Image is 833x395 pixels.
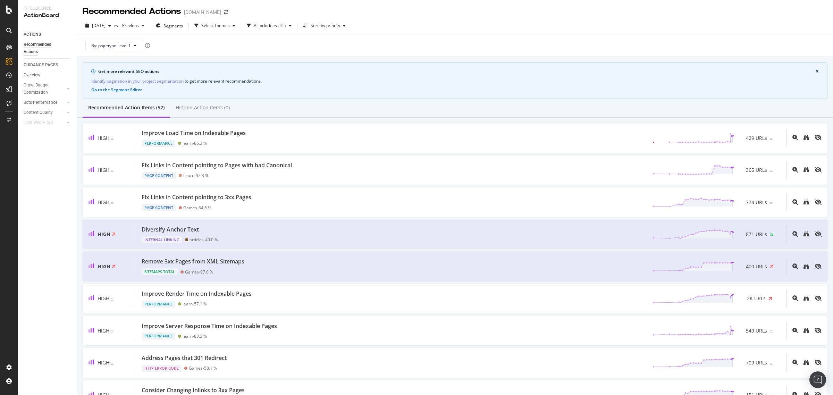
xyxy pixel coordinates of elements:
span: 549 URLs [746,327,767,334]
img: Equal [770,138,773,140]
span: High [98,167,109,173]
div: ( 45 ) [278,24,286,28]
div: Hidden Action Items (0) [176,104,230,111]
span: 774 URLs [746,199,767,206]
div: magnifying-glass-plus [792,135,798,140]
div: Fix Links in Content pointing to 3xx Pages [142,193,251,201]
div: Diversify Anchor Text [142,226,199,234]
div: Sort: by priority [311,24,340,28]
span: vs [114,23,119,28]
div: eye-slash [815,360,822,365]
a: binoculars [803,167,809,173]
div: binoculars [803,360,809,365]
div: magnifying-glass-plus [792,263,798,269]
div: Fix Links in Content pointing to Pages with bad Canonical [142,161,292,169]
a: ACTIONS [24,31,72,38]
div: Performance [142,140,175,147]
a: GUIDANCE PAGES [24,61,72,69]
div: eye-slash [815,167,822,173]
button: Go to the Segment Editor [91,87,142,92]
span: Segments [163,23,183,29]
button: Previous [119,20,147,31]
div: All priorities [254,24,277,28]
div: binoculars [803,328,809,333]
img: Equal [770,202,773,204]
div: magnifying-glass-plus [792,167,798,173]
div: binoculars [803,167,809,173]
span: 871 URLs [746,231,767,238]
div: magnifying-glass-plus [792,360,798,365]
span: High [98,359,109,366]
div: binoculars [803,263,809,269]
div: Improve Render Time on Indexable Pages [142,290,252,298]
div: Improve Server Response Time on Indexable Pages [142,322,277,330]
div: Content Quality [24,109,53,116]
img: Equal [770,363,773,365]
div: ActionBoard [24,11,71,19]
a: binoculars [803,264,809,270]
div: magnifying-glass-plus [792,295,798,301]
span: By: pagetype Level 1 [91,43,131,49]
div: HTTP Error Code [142,365,182,372]
span: High [98,327,109,334]
div: eye-slash [815,328,822,333]
span: High [98,263,110,270]
div: magnifying-glass-plus [792,199,798,205]
span: 2K URLs [747,295,766,302]
div: Performance [142,333,175,339]
div: Remove 3xx Pages from XML Sitemaps [142,258,244,266]
div: Intelligence [24,6,71,11]
button: Select Themes [192,20,238,31]
a: binoculars [803,135,809,141]
a: Bots Performance [24,99,65,106]
div: ACTIONS [24,31,41,38]
a: binoculars [803,328,809,334]
div: Crawl Budget Optimization [24,82,60,96]
div: binoculars [803,135,809,140]
div: GUIDANCE PAGES [24,61,58,69]
div: binoculars [803,295,809,301]
a: binoculars [803,296,809,302]
div: Sitemaps Total [142,268,178,275]
span: High [98,199,109,205]
div: Recommended Actions [83,6,181,17]
div: to get more relevant recommendations . [91,77,819,85]
div: magnifying-glass-plus [792,328,798,333]
div: Page Content [142,172,176,179]
a: binoculars [803,232,809,237]
span: 429 URLs [746,135,767,142]
div: eye-slash [815,295,822,301]
div: info banner [83,62,827,99]
div: Recommended Action Items (52) [88,104,165,111]
img: Equal [770,330,773,333]
img: Equal [111,330,113,333]
div: Recommended Actions [24,41,65,56]
button: All priorities(45) [244,20,294,31]
div: Games - 64.6 % [183,205,211,210]
span: High [98,135,109,141]
button: Segments [153,20,186,31]
div: articles - 40.0 % [190,237,218,242]
div: Games - 97.0 % [185,269,213,275]
div: Learn - 92.3 % [183,173,209,178]
a: Recommended Actions [24,41,72,56]
span: 2025 Aug. 10th [92,23,106,28]
div: eye-slash [815,263,822,269]
div: eye-slash [815,231,822,237]
div: eye-slash [815,199,822,205]
a: binoculars [803,360,809,366]
div: Page Content [142,204,176,211]
div: Games - 58.1 % [189,365,217,371]
span: High [98,295,109,302]
img: Equal [111,138,113,140]
div: Overview [24,72,40,79]
span: 365 URLs [746,167,767,174]
div: Core Web Vitals [24,119,53,126]
button: close banner [814,68,821,75]
div: Open Intercom Messenger [809,371,826,388]
img: Equal [111,202,113,204]
div: Improve Load Time on Indexable Pages [142,129,246,137]
span: 709 URLs [746,359,767,366]
a: Crawl Budget Optimization [24,82,65,96]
